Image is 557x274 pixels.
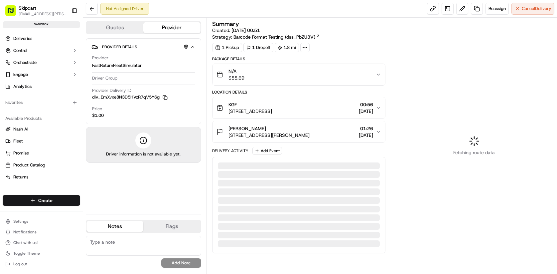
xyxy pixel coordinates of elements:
[13,240,38,245] span: Chat with us!
[212,148,248,153] div: Delivery Activity
[19,11,66,17] button: [EMAIL_ADDRESS][PERSON_NAME][DOMAIN_NAME]
[231,27,260,33] span: [DATE] 00:51
[228,108,272,115] span: [STREET_ADDRESS]
[13,229,37,235] span: Notifications
[212,21,239,27] h3: Summary
[3,136,80,146] button: Fleet
[453,149,495,156] span: Fetching route data
[486,3,509,15] button: Reassign
[3,97,80,108] div: Favorites
[3,113,80,124] div: Available Products
[3,249,80,258] button: Toggle Theme
[359,132,373,138] span: [DATE]
[5,138,77,144] a: Fleet
[102,44,137,50] span: Provider Details
[275,43,299,52] div: 1.8 mi
[3,57,80,68] button: Orchestrate
[13,150,29,156] span: Promise
[359,101,373,108] span: 00:56
[13,72,28,78] span: Engage
[13,174,28,180] span: Returns
[13,84,32,90] span: Analytics
[5,126,77,132] a: Nash AI
[13,219,28,224] span: Settings
[5,150,77,156] a: Promise
[5,162,77,168] a: Product Catalog
[3,21,80,28] div: sandbox
[233,34,320,40] a: Barcode Format Testing (dss_PbZU3V)
[91,41,196,52] button: Provider Details
[359,108,373,115] span: [DATE]
[212,90,386,95] div: Location Details
[3,172,80,182] button: Returns
[86,221,143,232] button: Notes
[3,45,80,56] button: Control
[212,56,386,62] div: Package Details
[92,113,104,119] span: $1.00
[212,64,385,85] button: N/A$55.69
[13,60,37,66] span: Orchestrate
[243,43,273,52] div: 1 Dropoff
[228,132,310,138] span: [STREET_ADDRESS][PERSON_NAME]
[228,125,266,132] span: [PERSON_NAME]
[359,125,373,132] span: 01:26
[92,63,142,69] span: FastReturnFleetSimulator
[13,251,40,256] span: Toggle Theme
[3,160,80,170] button: Product Catalog
[212,34,320,40] div: Strategy:
[3,124,80,135] button: Nash AI
[3,259,80,269] button: Log out
[212,121,385,142] button: [PERSON_NAME][STREET_ADDRESS][PERSON_NAME]01:26[DATE]
[511,3,554,15] button: CancelDelivery
[13,162,45,168] span: Product Catalog
[143,22,200,33] button: Provider
[38,197,53,204] span: Create
[106,151,181,157] span: Driver information is not available yet.
[13,126,28,132] span: Nash AI
[3,69,80,80] button: Engage
[3,81,80,92] a: Analytics
[92,94,168,100] button: dlv_EmXvxe8N3D5HVzR7qV5Y6g
[13,36,32,42] span: Deliveries
[3,148,80,158] button: Promise
[212,43,242,52] div: 1 Pickup
[19,5,36,11] button: Skipcart
[252,147,282,155] button: Add Event
[3,217,80,226] button: Settings
[86,22,143,33] button: Quotes
[228,101,237,108] span: KGF
[92,88,131,94] span: Provider Delivery ID
[488,6,506,12] span: Reassign
[228,68,244,75] span: N/A
[3,238,80,247] button: Chat with us!
[233,34,315,40] span: Barcode Format Testing (dss_PbZU3V)
[228,75,244,81] span: $55.69
[3,195,80,206] button: Create
[522,6,551,12] span: Cancel Delivery
[3,33,80,44] a: Deliveries
[92,55,108,61] span: Provider
[3,227,80,237] button: Notifications
[92,75,117,81] span: Driver Group
[92,106,102,112] span: Price
[143,221,200,232] button: Flags
[3,3,69,19] button: Skipcart[EMAIL_ADDRESS][PERSON_NAME][DOMAIN_NAME]
[13,48,27,54] span: Control
[13,138,23,144] span: Fleet
[13,261,27,267] span: Log out
[212,27,260,34] span: Created:
[212,97,385,119] button: KGF[STREET_ADDRESS]00:56[DATE]
[5,174,77,180] a: Returns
